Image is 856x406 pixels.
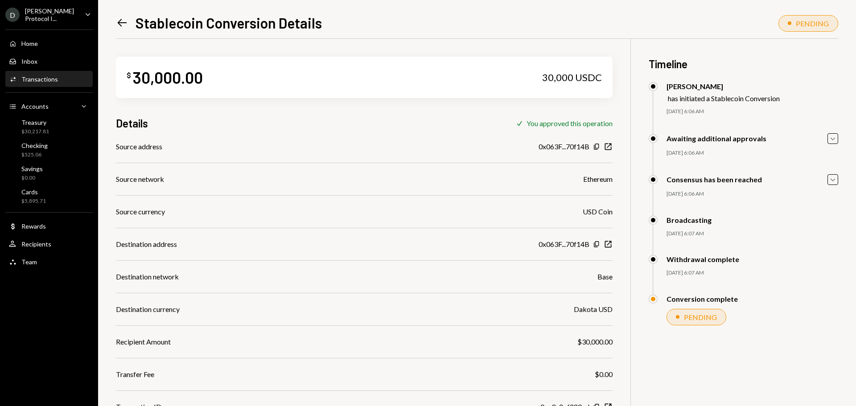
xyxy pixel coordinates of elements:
[5,71,93,87] a: Transactions
[127,71,131,80] div: $
[542,71,602,84] div: 30,000 USDC
[116,174,164,185] div: Source network
[21,142,48,149] div: Checking
[577,336,613,347] div: $30,000.00
[21,57,37,65] div: Inbox
[574,304,613,315] div: Dakota USD
[667,230,838,238] div: [DATE] 6:07 AM
[667,295,738,303] div: Conversion complete
[5,116,93,137] a: Treasury$30,217.81
[21,258,37,266] div: Team
[667,82,780,90] div: [PERSON_NAME]
[583,174,613,185] div: Ethereum
[21,75,58,83] div: Transactions
[5,35,93,51] a: Home
[527,119,613,127] div: You approved this operation
[21,222,46,230] div: Rewards
[583,206,613,217] div: USD Coin
[5,8,20,22] div: D
[21,119,49,126] div: Treasury
[21,103,49,110] div: Accounts
[5,254,93,270] a: Team
[21,40,38,47] div: Home
[116,206,165,217] div: Source currency
[667,269,838,277] div: [DATE] 6:07 AM
[667,190,838,198] div: [DATE] 6:06 AM
[116,369,154,380] div: Transfer Fee
[21,174,43,182] div: $0.00
[5,185,93,207] a: Cards$5,895.71
[667,134,766,143] div: Awaiting additional approvals
[116,304,180,315] div: Destination currency
[668,94,780,103] div: has initiated a Stablecoin Conversion
[21,151,48,159] div: $525.06
[116,239,177,250] div: Destination address
[684,313,717,321] div: PENDING
[25,7,78,22] div: [PERSON_NAME] Protocol I...
[539,239,589,250] div: 0x063F...70f14B
[597,271,613,282] div: Base
[539,141,589,152] div: 0x063F...70f14B
[667,149,838,157] div: [DATE] 6:06 AM
[5,98,93,114] a: Accounts
[667,175,762,184] div: Consensus has been reached
[116,271,179,282] div: Destination network
[5,53,93,69] a: Inbox
[595,369,613,380] div: $0.00
[667,108,838,115] div: [DATE] 6:06 AM
[649,57,838,71] h3: Timeline
[796,19,829,28] div: PENDING
[5,236,93,252] a: Recipients
[667,216,712,224] div: Broadcasting
[136,14,322,32] h1: Stablecoin Conversion Details
[21,128,49,135] div: $30,217.81
[667,255,739,263] div: Withdrawal complete
[21,165,43,172] div: Savings
[21,197,46,205] div: $5,895.71
[21,240,51,248] div: Recipients
[5,162,93,184] a: Savings$0.00
[5,139,93,160] a: Checking$525.06
[116,116,148,131] h3: Details
[116,336,171,347] div: Recipient Amount
[5,218,93,234] a: Rewards
[116,141,162,152] div: Source address
[21,188,46,196] div: Cards
[133,67,203,87] div: 30,000.00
